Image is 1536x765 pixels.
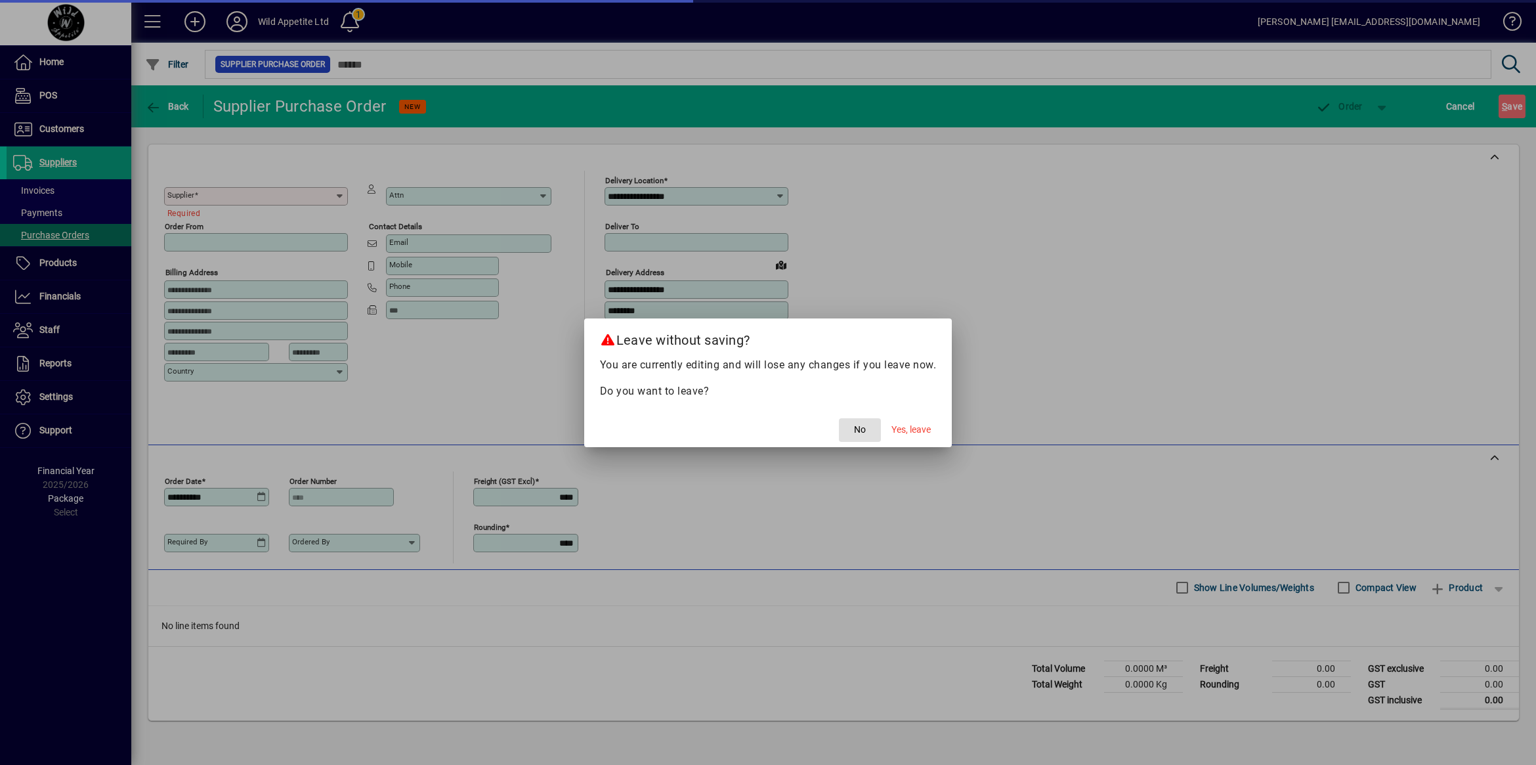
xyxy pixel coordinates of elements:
[600,357,937,373] p: You are currently editing and will lose any changes if you leave now.
[584,318,952,357] h2: Leave without saving?
[839,418,881,442] button: No
[600,383,937,399] p: Do you want to leave?
[854,423,866,437] span: No
[891,423,931,437] span: Yes, leave
[886,418,936,442] button: Yes, leave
